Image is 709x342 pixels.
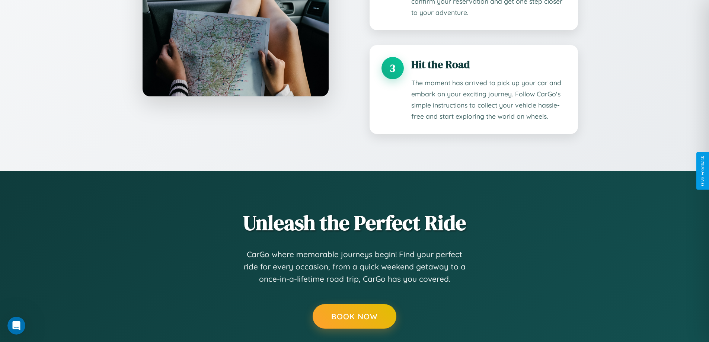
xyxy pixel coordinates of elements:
h2: Unleash the Perfect Ride [131,208,578,237]
button: Book Now [313,304,396,329]
iframe: Intercom live chat [7,317,25,335]
div: 3 [381,57,404,79]
h3: Hit the Road [411,57,566,72]
p: The moment has arrived to pick up your car and embark on your exciting journey. Follow CarGo's si... [411,77,566,122]
div: Give Feedback [700,156,705,186]
p: CarGo where memorable journeys begin! Find your perfect ride for every occasion, from a quick wee... [243,248,466,285]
